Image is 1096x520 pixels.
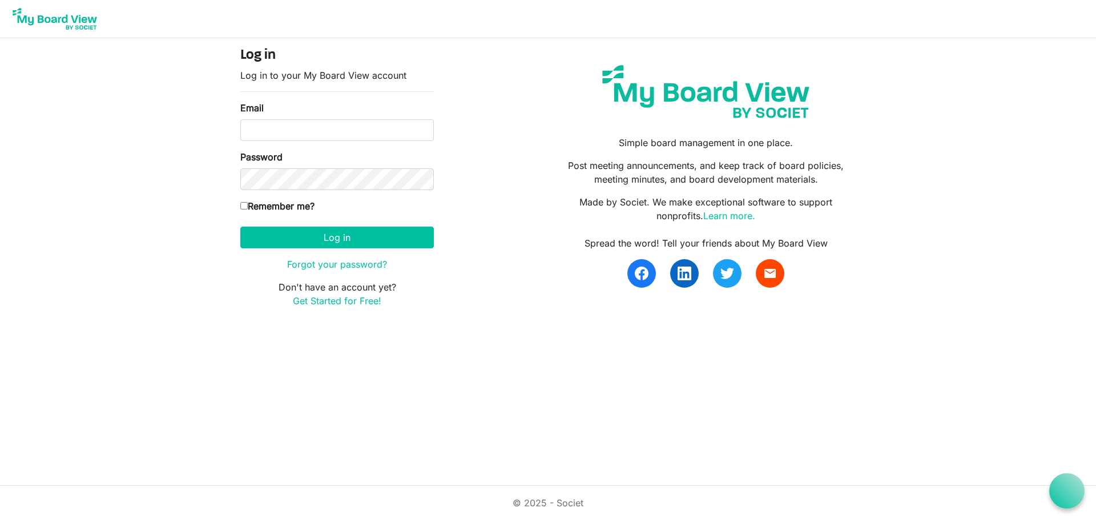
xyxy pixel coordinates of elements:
a: email [756,259,784,288]
a: Learn more. [703,210,755,221]
label: Password [240,150,283,164]
p: Simple board management in one place. [557,136,856,150]
label: Remember me? [240,199,315,213]
a: Get Started for Free! [293,295,381,307]
h4: Log in [240,47,434,64]
p: Post meeting announcements, and keep track of board policies, meeting minutes, and board developm... [557,159,856,186]
label: Email [240,101,264,115]
a: Forgot your password? [287,259,387,270]
p: Don't have an account yet? [240,280,434,308]
a: © 2025 - Societ [513,497,583,509]
img: linkedin.svg [678,267,691,280]
img: twitter.svg [720,267,734,280]
p: Log in to your My Board View account [240,68,434,82]
img: facebook.svg [635,267,648,280]
div: Spread the word! Tell your friends about My Board View [557,236,856,250]
input: Remember me? [240,202,248,209]
p: Made by Societ. We make exceptional software to support nonprofits. [557,195,856,223]
img: My Board View Logo [9,5,100,33]
button: Log in [240,227,434,248]
img: my-board-view-societ.svg [594,57,818,127]
span: email [763,267,777,280]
